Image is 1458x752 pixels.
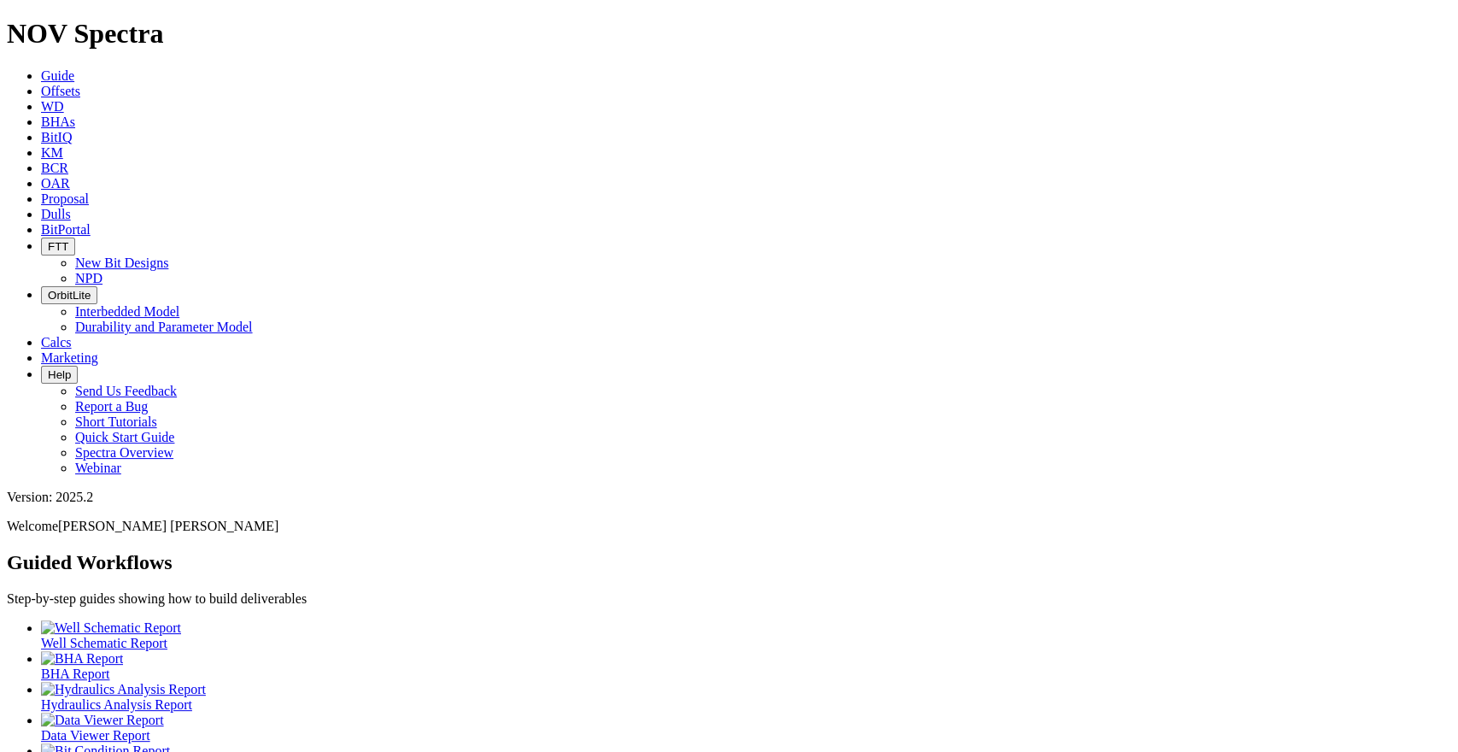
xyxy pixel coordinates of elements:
[41,222,91,237] a: BitPortal
[75,384,177,398] a: Send Us Feedback
[41,145,63,160] a: KM
[48,240,68,253] span: FTT
[41,161,68,175] a: BCR
[75,271,102,285] a: NPD
[58,519,278,533] span: [PERSON_NAME] [PERSON_NAME]
[41,713,1451,743] a: Data Viewer Report Data Viewer Report
[41,286,97,304] button: OrbitLite
[41,682,206,697] img: Hydraulics Analysis Report
[7,490,1451,505] div: Version: 2025.2
[75,304,179,319] a: Interbedded Model
[75,414,157,429] a: Short Tutorials
[41,651,123,667] img: BHA Report
[75,256,168,270] a: New Bit Designs
[48,368,71,381] span: Help
[41,130,72,144] a: BitIQ
[41,191,89,206] a: Proposal
[7,551,1451,574] h2: Guided Workflows
[75,430,174,444] a: Quick Start Guide
[41,176,70,191] a: OAR
[41,335,72,350] a: Calcs
[41,115,75,129] a: BHAs
[41,207,71,221] a: Dulls
[41,636,167,650] span: Well Schematic Report
[41,620,1451,650] a: Well Schematic Report Well Schematic Report
[41,238,75,256] button: FTT
[41,620,181,636] img: Well Schematic Report
[75,320,253,334] a: Durability and Parameter Model
[7,18,1451,50] h1: NOV Spectra
[75,445,173,460] a: Spectra Overview
[75,461,121,475] a: Webinar
[41,350,98,365] a: Marketing
[41,713,164,728] img: Data Viewer Report
[41,99,64,114] a: WD
[7,591,1451,607] p: Step-by-step guides showing how to build deliverables
[41,728,150,743] span: Data Viewer Report
[7,519,1451,534] p: Welcome
[41,667,109,681] span: BHA Report
[41,68,74,83] a: Guide
[48,289,91,302] span: OrbitLite
[41,84,80,98] a: Offsets
[41,697,192,712] span: Hydraulics Analysis Report
[41,651,1451,681] a: BHA Report BHA Report
[41,682,1451,712] a: Hydraulics Analysis Report Hydraulics Analysis Report
[75,399,148,414] a: Report a Bug
[41,366,78,384] button: Help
